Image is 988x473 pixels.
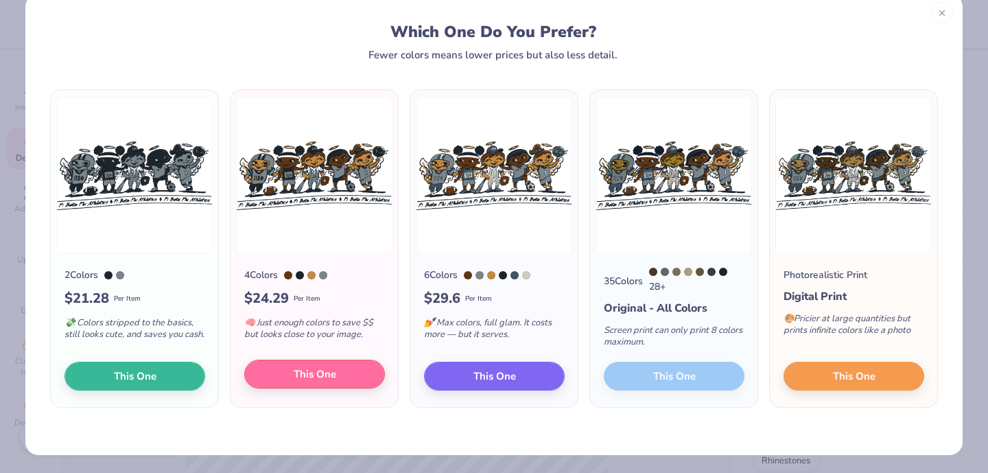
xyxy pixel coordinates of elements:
div: Screen print can only print 8 colors maximum. [604,316,744,362]
div: Which One Do You Prefer? [63,23,924,41]
img: 2 color option [56,97,213,254]
div: Pricier at large quantities but prints infinite colors like a photo [784,305,924,350]
div: 430 C [475,271,484,279]
div: 7545 C [510,271,519,279]
span: 🎨 [784,312,795,325]
div: 7536 C [684,268,692,276]
div: Cool Gray 10 C [661,268,669,276]
span: $ 21.28 [64,288,109,309]
div: 433 C [719,268,727,276]
div: 430 C [319,271,327,279]
div: 732 C [284,271,292,279]
span: This One [114,369,156,384]
button: This One [784,362,924,391]
span: This One [294,367,336,382]
div: Fewer colors means lower prices but also less detail. [368,49,617,60]
div: Photorealistic Print [784,268,867,282]
div: 7533 C [649,268,657,276]
span: $ 24.29 [244,288,289,309]
div: 433 C [296,271,304,279]
div: 430 C [116,271,124,279]
span: Per Item [465,294,492,304]
span: $ 29.6 [424,288,460,309]
div: 7497 C [672,268,681,276]
img: 6 color option [416,97,572,254]
span: 💸 [64,316,75,329]
div: Just enough colors to save $$ but looks close to your image. [244,309,385,354]
div: 4 Colors [244,268,278,282]
div: 433 C [499,271,507,279]
div: 6 Colors [424,268,458,282]
button: This One [244,360,385,389]
div: 732 C [464,271,472,279]
div: 7510 C [307,271,316,279]
span: This One [833,369,875,384]
div: Digital Print [784,288,924,305]
img: 4 color option [236,97,392,254]
div: 2 Colors [64,268,98,282]
div: 7534 C [522,271,530,279]
span: 💅 [424,316,435,329]
div: 432 C [707,268,716,276]
span: This One [473,369,516,384]
div: 433 C [104,271,113,279]
div: Original - All Colors [604,300,744,316]
div: 7510 C [487,271,495,279]
div: Max colors, full glam. It costs more — but it serves. [424,309,565,354]
div: 35 Colors [604,274,643,288]
div: Colors stripped to the basics, still looks cute, and saves you cash. [64,309,205,354]
div: 28 + [649,268,744,294]
span: Per Item [114,294,141,304]
div: 7770 C [696,268,704,276]
span: Per Item [294,294,320,304]
button: This One [64,362,205,391]
img: Photorealistic preview [775,97,932,254]
span: 🧠 [244,316,255,329]
img: 35 color option [596,97,752,254]
button: This One [424,362,565,391]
